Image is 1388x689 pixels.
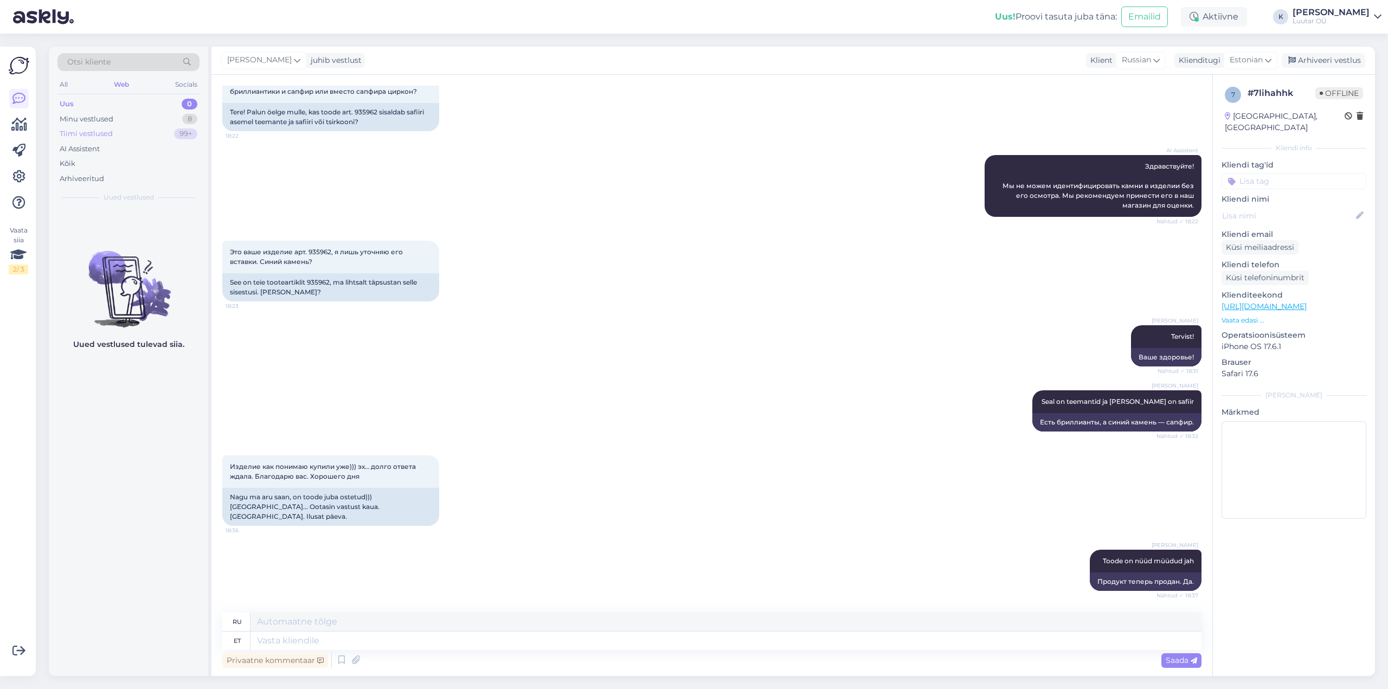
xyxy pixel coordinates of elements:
[226,526,266,535] span: 18:36
[1222,330,1366,341] p: Operatsioonisüsteem
[9,55,29,76] img: Askly Logo
[1222,368,1366,379] p: Safari 17.6
[1222,229,1366,240] p: Kliendi email
[1293,8,1381,25] a: [PERSON_NAME]Luutar OÜ
[995,10,1117,23] div: Proovi tasuta juba täna:
[60,99,74,110] div: Uus
[1222,210,1354,222] input: Lisa nimi
[226,302,266,310] span: 18:23
[1152,541,1198,549] span: [PERSON_NAME]
[233,613,242,631] div: ru
[1090,572,1201,591] div: Продукт теперь продан. Да.
[227,54,292,66] span: [PERSON_NAME]
[60,173,104,184] div: Arhiveeritud
[1222,341,1366,352] p: iPhone OS 17.6.1
[1231,91,1235,99] span: 7
[73,339,184,350] p: Uued vestlused tulevad siia.
[1166,655,1197,665] span: Saada
[1152,317,1198,325] span: [PERSON_NAME]
[1222,259,1366,271] p: Kliendi telefon
[1293,8,1370,17] div: [PERSON_NAME]
[306,55,362,66] div: juhib vestlust
[230,248,404,266] span: Это ваше изделие арт. 935962, я лишь уточняю его вставки. Синий камень?
[1222,301,1307,311] a: [URL][DOMAIN_NAME]
[1222,390,1366,400] div: [PERSON_NAME]
[9,226,28,274] div: Vaata siia
[230,462,417,480] span: Изделие как понимаю купили уже))) эх… долго ответа ждала. Благодарю вас. Хорошего дня
[1158,146,1198,154] span: AI Assistent
[1122,54,1151,66] span: Russian
[60,128,113,139] div: Tiimi vestlused
[1282,53,1365,68] div: Arhiveeri vestlus
[49,231,208,329] img: No chats
[173,78,200,92] div: Socials
[1222,289,1366,301] p: Klienditeekond
[1222,194,1366,205] p: Kliendi nimi
[1273,9,1288,24] div: K
[174,128,197,139] div: 99+
[222,488,439,526] div: Nagu ma aru saan, on toode juba ostetud))) [GEOGRAPHIC_DATA]... Ootasin vastust kaua. [GEOGRAPHIC...
[60,144,100,154] div: AI Assistent
[1156,432,1198,440] span: Nähtud ✓ 18:32
[60,158,75,169] div: Kõik
[1222,240,1299,255] div: Küsi meiliaadressi
[1156,217,1198,226] span: Nähtud ✓ 18:22
[222,273,439,301] div: See on teie tooteartiklit 935962, ma lihtsalt täpsustan selle sisestusi. [PERSON_NAME]?
[234,632,241,650] div: et
[1230,54,1263,66] span: Estonian
[1222,143,1366,153] div: Kliendi info
[222,653,328,668] div: Privaatne kommentaar
[182,99,197,110] div: 0
[1103,557,1194,565] span: Toode on nüüd müüdud jah
[1222,159,1366,171] p: Kliendi tag'id
[226,132,266,140] span: 18:22
[1156,591,1198,600] span: Nähtud ✓ 18:37
[1152,382,1198,390] span: [PERSON_NAME]
[1174,55,1220,66] div: Klienditugi
[1222,173,1366,189] input: Lisa tag
[1248,87,1315,100] div: # 7lihahhk
[1003,162,1196,209] span: Здравствуйте! Мы не можем идентифицировать камни в изделии без его осмотра. Мы рекомендуем принес...
[1222,271,1309,285] div: Küsi telefoninumbrit
[1131,348,1201,366] div: Ваше здоровье!
[57,78,70,92] div: All
[1315,87,1363,99] span: Offline
[1158,367,1198,375] span: Nähtud ✓ 18:31
[1222,315,1366,325] p: Vaata edasi ...
[67,56,111,68] span: Otsi kliente
[1042,397,1194,405] span: Seal on teemantid ja [PERSON_NAME] on safiir
[1032,413,1201,432] div: Есть бриллианты, а синий камень — сапфир.
[222,103,439,131] div: Tere! Palun öelge mulle, kas toode art. 935962 sisaldab safiiri asemel teemante ja safiiri või ts...
[182,114,197,125] div: 8
[995,11,1016,22] b: Uus!
[60,114,113,125] div: Minu vestlused
[1171,332,1194,340] span: Tervist!
[9,265,28,274] div: 2 / 3
[1222,407,1366,418] p: Märkmed
[1121,7,1168,27] button: Emailid
[1181,7,1247,27] div: Aktiivne
[1086,55,1113,66] div: Klient
[112,78,131,92] div: Web
[1225,111,1345,133] div: [GEOGRAPHIC_DATA], [GEOGRAPHIC_DATA]
[1222,357,1366,368] p: Brauser
[1293,17,1370,25] div: Luutar OÜ
[104,192,154,202] span: Uued vestlused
